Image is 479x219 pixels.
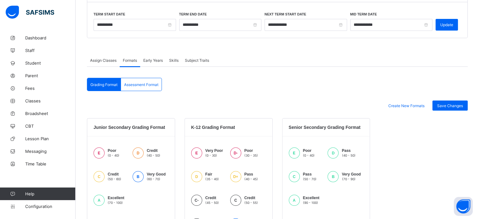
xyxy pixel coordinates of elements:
span: Very Poor [205,148,223,153]
label: Term Start Date [94,12,125,16]
span: (40 - 45) [244,177,258,181]
label: Mid Term Date [350,12,377,16]
span: Skills [169,58,179,63]
span: (30 - 35) [244,153,258,157]
span: A [293,198,296,203]
span: (60 - 70) [147,177,160,181]
span: (90 - 100) [303,201,318,205]
span: (50 - 60) [108,177,121,181]
span: (50 - 55) [244,201,258,205]
span: Poor [108,148,119,153]
span: E [195,151,198,155]
span: Very Good [342,172,361,176]
span: Fees [25,86,76,91]
span: Student [25,61,76,66]
span: Update [440,22,453,27]
span: (0 - 30) [205,153,217,157]
span: Assessment Format [124,82,158,87]
span: (70 - 90) [342,177,355,181]
span: Lesson Plan [25,136,76,141]
span: CBT [25,124,76,129]
span: (50 - 70) [303,177,316,181]
span: Credit [244,196,258,200]
span: (0 - 40) [108,153,119,157]
span: C [234,198,237,203]
span: Time Table [25,161,76,166]
span: E [293,151,295,155]
span: Help [25,191,75,196]
span: D [137,151,140,155]
span: Broadsheet [25,111,76,116]
span: C- [195,198,199,203]
span: Fair [205,172,219,176]
span: Excellent [108,196,124,200]
label: Term End Date [179,12,207,16]
span: Credit [205,196,219,200]
span: D [195,175,198,179]
span: B [137,175,140,179]
span: Very Good [147,172,166,176]
span: Assign Classes [90,58,117,63]
button: Open asap [454,197,473,216]
span: D+ [233,175,238,179]
span: Formats [123,58,137,63]
span: Pass [342,148,355,153]
span: Pass [244,172,258,176]
span: B [332,175,335,179]
span: Dashboard [25,35,76,40]
span: Subject Traits [185,58,209,63]
label: Next Term Start Date [265,12,306,16]
span: E [98,151,100,155]
img: safsims [6,6,54,19]
span: (70 - 100) [108,201,123,205]
span: Senior Secondary Grading Format [289,125,361,130]
span: Staff [25,48,76,53]
span: Classes [25,98,76,103]
span: Messaging [25,149,76,154]
span: K-12 Grading Format [191,125,235,130]
span: Poor [244,148,258,153]
span: Junior Secondary Grading Format [94,125,165,130]
span: (35 - 40) [205,177,219,181]
span: Pass [303,172,316,176]
span: (40 - 50) [147,153,160,157]
span: D- [234,151,238,155]
span: Grading Format [90,82,117,87]
span: Credit [108,172,121,176]
span: A [98,198,100,203]
span: Configuration [25,204,75,209]
span: C [98,175,100,179]
span: (0 - 40) [303,153,315,157]
span: Parent [25,73,76,78]
span: Credit [147,148,160,153]
span: D [332,151,335,155]
span: Create New Formats [388,103,425,108]
span: Early Years [143,58,163,63]
span: (40 - 50) [342,153,355,157]
span: (45 - 50) [205,201,219,205]
span: C [293,175,296,179]
span: Poor [303,148,315,153]
span: Excellent [303,196,320,200]
span: Save Changes [437,103,463,108]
